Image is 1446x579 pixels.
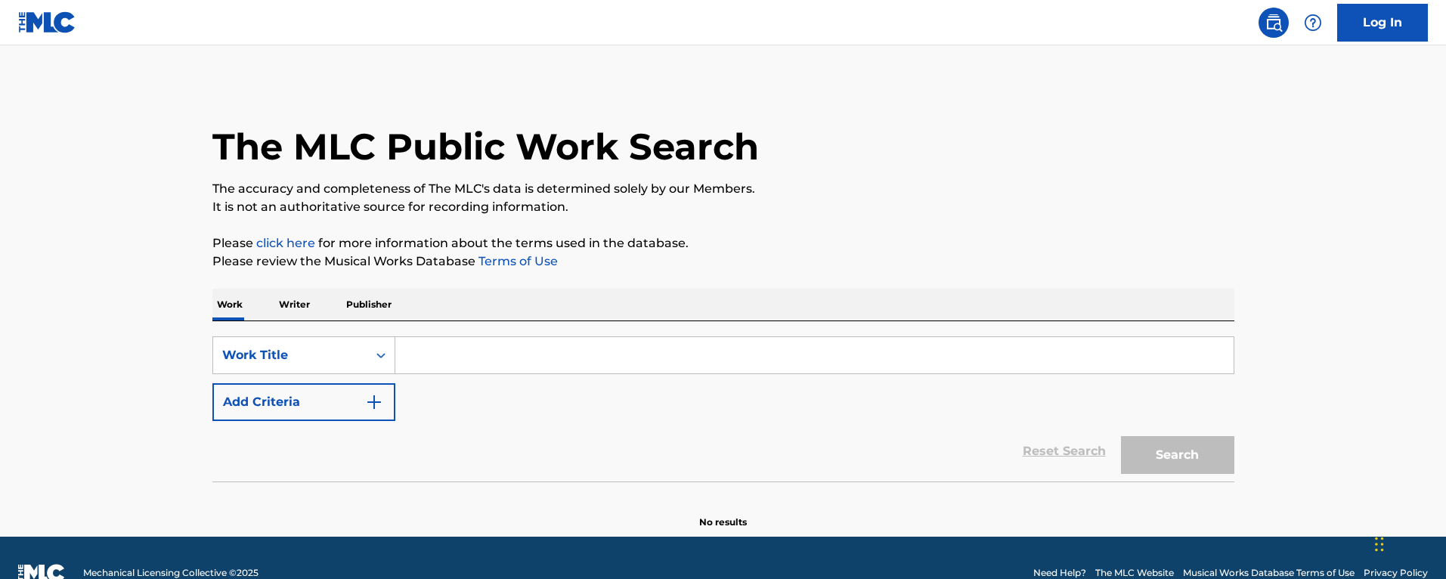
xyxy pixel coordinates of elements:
p: Please review the Musical Works Database [212,252,1234,271]
img: search [1265,14,1283,32]
p: No results [699,497,747,529]
div: Work Title [222,346,358,364]
a: Terms of Use [475,254,558,268]
p: Please for more information about the terms used in the database. [212,234,1234,252]
button: Add Criteria [212,383,395,421]
img: help [1304,14,1322,32]
p: Work [212,289,247,320]
a: click here [256,236,315,250]
div: Help [1298,8,1328,38]
p: The accuracy and completeness of The MLC's data is determined solely by our Members. [212,180,1234,198]
form: Search Form [212,336,1234,481]
a: Log In [1337,4,1428,42]
iframe: Chat Widget [1370,506,1446,579]
p: It is not an authoritative source for recording information. [212,198,1234,216]
p: Publisher [342,289,396,320]
div: Drag [1375,522,1384,567]
a: Public Search [1259,8,1289,38]
img: 9d2ae6d4665cec9f34b9.svg [365,393,383,411]
h1: The MLC Public Work Search [212,124,759,169]
p: Writer [274,289,314,320]
img: MLC Logo [18,11,76,33]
